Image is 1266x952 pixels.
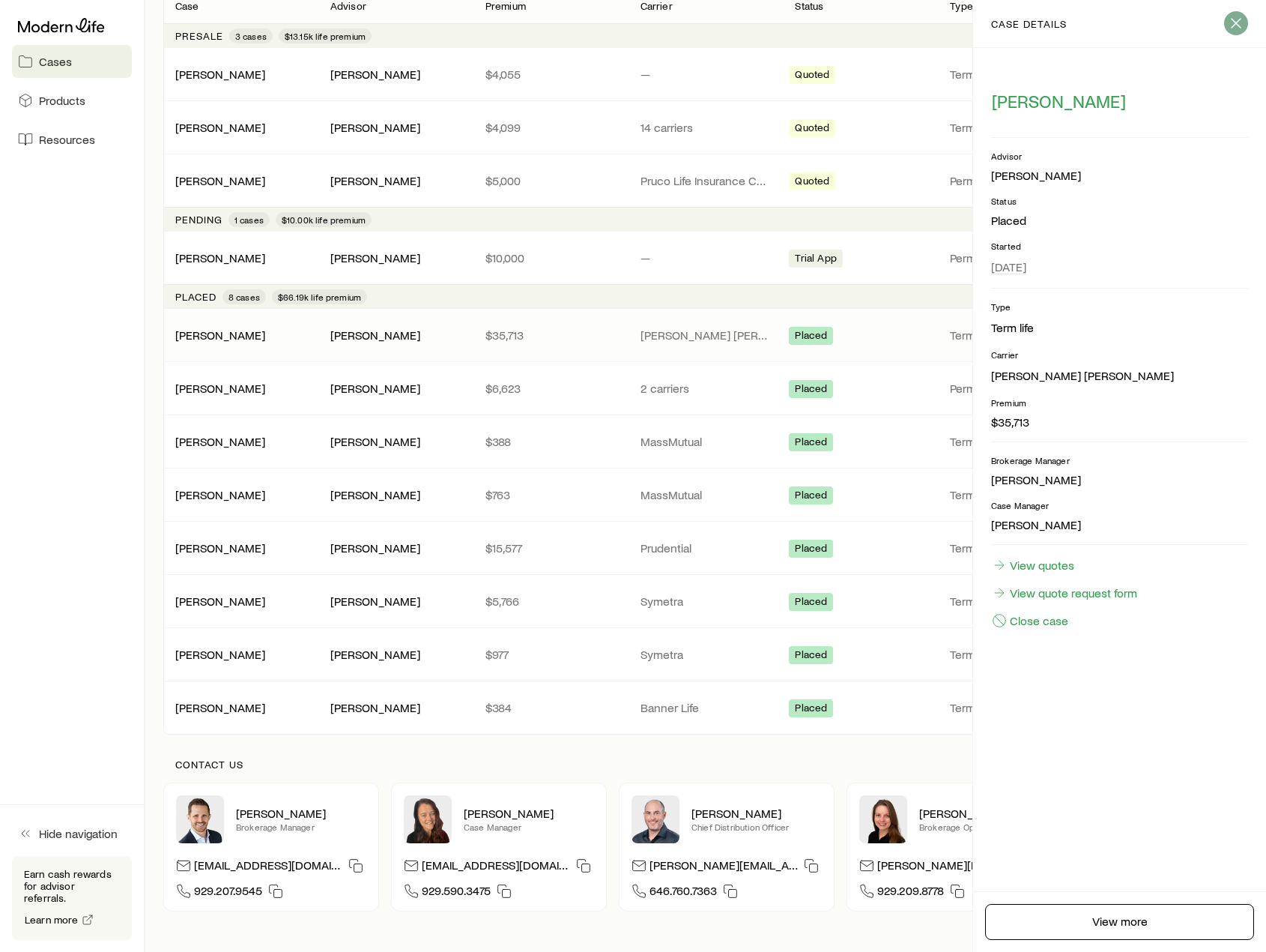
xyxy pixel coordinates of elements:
p: Advisor [991,150,1248,162]
div: [PERSON_NAME] [175,700,265,716]
p: [PERSON_NAME] [PERSON_NAME] [640,328,772,343]
div: [PERSON_NAME] [330,328,420,343]
span: [PERSON_NAME] [992,91,1126,112]
div: [PERSON_NAME] [175,328,265,343]
p: Permanent life, Term life [950,250,1081,265]
a: [PERSON_NAME] [175,173,265,187]
span: 929.590.3475 [422,883,491,903]
p: Case Manager [464,821,594,833]
div: [PERSON_NAME] [175,67,265,82]
span: 1 cases [234,214,264,226]
p: Placed [991,213,1248,228]
span: Placed [795,489,827,504]
p: [PERSON_NAME] [236,806,366,821]
div: Earn cash rewards for advisor referrals.Learn more [12,856,132,940]
p: [EMAIL_ADDRESS][DOMAIN_NAME] [422,858,570,878]
p: 2 carriers [640,381,772,396]
p: MassMutual [640,487,772,502]
p: Premium [991,397,1248,409]
div: [PERSON_NAME] [175,381,265,397]
p: Term life [950,120,1081,135]
p: $977 [485,647,617,662]
p: Term life [950,67,1081,82]
p: 14 carriers [640,120,772,135]
span: 929.207.9545 [194,883,262,903]
span: Quoted [795,68,829,84]
p: Term life [950,540,1081,555]
p: Symetra [640,594,772,609]
p: Permanent life, Term life [950,173,1081,188]
img: Dan Pierson [632,795,679,843]
span: Placed [795,542,827,558]
div: [PERSON_NAME] [175,120,265,136]
span: Trial App [795,252,836,268]
span: 8 cases [228,291,260,303]
div: [PERSON_NAME] [175,173,265,189]
p: Contact us [175,759,1236,771]
div: [PERSON_NAME] [175,434,265,450]
button: Hide navigation [12,817,132,850]
span: Products [39,93,85,108]
a: [PERSON_NAME] [175,647,265,661]
a: [PERSON_NAME] [175,67,265,81]
p: $6,623 [485,381,617,396]
span: Placed [795,329,827,345]
div: [PERSON_NAME] [330,434,420,450]
li: [PERSON_NAME] [PERSON_NAME] [991,367,1248,385]
div: [PERSON_NAME] [175,487,265,503]
span: Learn more [25,915,79,925]
a: [PERSON_NAME] [175,120,265,134]
p: Presale [175,30,223,42]
div: [PERSON_NAME] [330,173,420,189]
a: [PERSON_NAME] [175,381,265,395]
p: — [640,67,772,82]
a: [PERSON_NAME] [175,434,265,448]
p: Permanent life [950,381,1081,396]
button: [PERSON_NAME] [991,90,1127,113]
p: Brokerage Manager [991,454,1248,466]
p: $388 [485,434,617,449]
p: Chief Distribution Officer [691,821,822,833]
p: Started [991,240,1248,252]
p: Brokerage Manager [236,821,366,833]
span: Placed [795,702,827,717]
p: $4,099 [485,120,617,135]
p: Banner Life [640,700,772,715]
span: Hide navigation [39,826,118,841]
a: View quote request form [991,585,1138,601]
p: — [640,250,772,265]
p: [PERSON_NAME] [991,517,1248,532]
span: Placed [795,436,827,451]
p: [EMAIL_ADDRESS][DOMAIN_NAME] [194,858,342,878]
p: Type [991,301,1248,313]
a: Resources [12,123,132,156]
p: Earn cash rewards for advisor referrals. [24,868,120,904]
p: Carrier [991,349,1248,361]
p: Term life [950,700,1081,715]
p: $35,713 [991,415,1248,430]
p: Term life [950,647,1081,662]
span: [DATE] [991,259,1026,274]
p: Pruco Life Insurance Company [640,173,772,188]
p: Term life [950,434,1081,449]
img: Nick Weiler [176,795,224,843]
div: [PERSON_NAME] [330,381,420,397]
span: Placed [795,382,827,398]
a: [PERSON_NAME] [175,594,265,608]
div: [PERSON_NAME] [175,647,265,663]
a: [PERSON_NAME] [175,487,265,501]
span: $10.00k life premium [282,214,366,226]
span: 929.209.8778 [877,883,944,903]
p: Brokerage Operations [919,821,1050,833]
span: Resources [39,132,95,147]
span: $66.19k life premium [278,291,361,303]
p: $10,000 [485,250,617,265]
span: Cases [39,54,72,69]
p: $15,577 [485,540,617,555]
p: Pending [175,214,222,226]
p: Prudential [640,540,772,555]
p: Term life [950,328,1081,343]
span: Quoted [795,121,829,137]
div: [PERSON_NAME] [991,168,1081,184]
p: [PERSON_NAME] [464,806,594,821]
